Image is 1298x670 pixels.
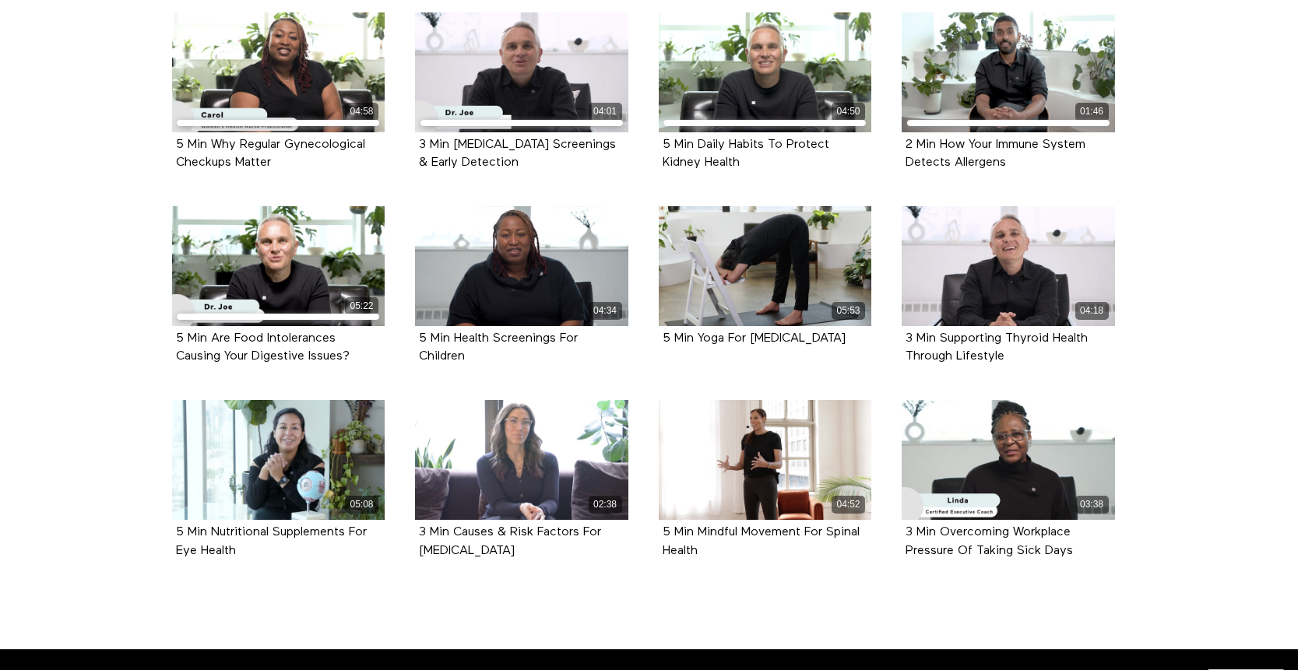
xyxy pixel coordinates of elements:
a: 3 Min Causes & Risk Factors For Heart Failure 02:38 [415,400,628,520]
a: 5 Min Mindful Movement For Spinal Health [663,526,860,556]
a: 5 Min Daily Habits To Protect Kidney Health [663,139,829,168]
div: 04:58 [345,103,378,121]
a: 3 Min Supporting Thyroid Health Through Lifestyle 04:18 [902,206,1115,326]
div: 04:50 [832,103,865,121]
strong: 3 Min Cancer Screenings & Early Detection [419,139,616,169]
a: 3 Min Supporting Thyroid Health Through Lifestyle [906,332,1088,362]
div: 04:01 [589,103,622,121]
a: 5 Min Health Screenings For Children [419,332,578,362]
strong: 3 Min Causes & Risk Factors For Heart Failure [419,526,601,556]
div: 02:38 [589,496,622,514]
strong: 2 Min How Your Immune System Detects Allergens [906,139,1085,169]
a: 5 Min Are Food Intolerances Causing Your Digestive Issues? 05:22 [172,206,385,326]
a: 5 Min Nutritional Supplements For Eye Health [176,526,367,556]
a: 3 Min Causes & Risk Factors For [MEDICAL_DATA] [419,526,601,556]
strong: 5 Min Nutritional Supplements For Eye Health [176,526,367,556]
strong: 5 Min Yoga For High Blood Pressure [663,332,846,345]
div: 01:46 [1075,103,1109,121]
div: 05:22 [345,297,378,315]
div: 04:52 [832,496,865,514]
strong: 5 Min Are Food Intolerances Causing Your Digestive Issues? [176,332,350,363]
strong: 5 Min Mindful Movement For Spinal Health [663,526,860,556]
strong: 3 Min Overcoming Workplace Pressure Of Taking Sick Days [906,526,1073,556]
a: 3 Min Overcoming Workplace Pressure Of Taking Sick Days 03:38 [902,400,1115,520]
div: 05:08 [345,496,378,514]
a: 5 Min Daily Habits To Protect Kidney Health 04:50 [659,12,872,132]
div: 05:53 [832,302,865,320]
a: 5 Min Nutritional Supplements For Eye Health 05:08 [172,400,385,520]
a: 2 Min How Your Immune System Detects Allergens 01:46 [902,12,1115,132]
div: 04:18 [1075,302,1109,320]
strong: 5 Min Why Regular Gynecological Checkups Matter [176,139,365,169]
a: 5 Min Are Food Intolerances Causing Your Digestive Issues? [176,332,350,362]
a: 5 Min Why Regular Gynecological Checkups Matter 04:58 [172,12,385,132]
a: 5 Min Yoga For High Blood Pressure 05:53 [659,206,872,326]
a: 5 Min Health Screenings For Children 04:34 [415,206,628,326]
strong: 5 Min Daily Habits To Protect Kidney Health [663,139,829,169]
strong: 5 Min Health Screenings For Children [419,332,578,363]
a: 3 Min Cancer Screenings & Early Detection 04:01 [415,12,628,132]
a: 2 Min How Your Immune System Detects Allergens [906,139,1085,168]
a: 3 Min Overcoming Workplace Pressure Of Taking Sick Days [906,526,1073,556]
a: 5 Min Yoga For [MEDICAL_DATA] [663,332,846,344]
strong: 3 Min Supporting Thyroid Health Through Lifestyle [906,332,1088,363]
a: 5 Min Why Regular Gynecological Checkups Matter [176,139,365,168]
div: 04:34 [589,302,622,320]
a: 5 Min Mindful Movement For Spinal Health 04:52 [659,400,872,520]
div: 03:38 [1075,496,1109,514]
a: 3 Min [MEDICAL_DATA] Screenings & Early Detection [419,139,616,168]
